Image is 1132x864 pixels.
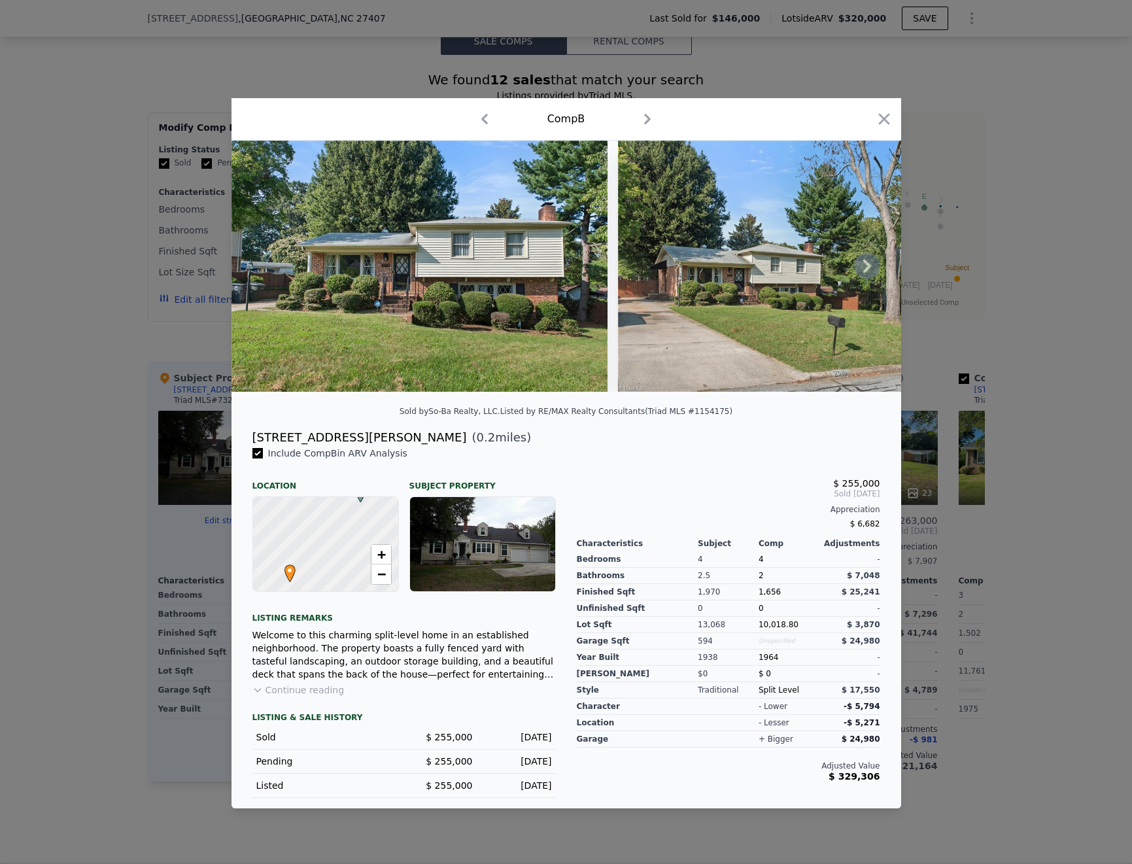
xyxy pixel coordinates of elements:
[577,699,698,715] div: character
[577,682,698,699] div: Style
[819,666,880,682] div: -
[400,407,500,416] div: Sold by So-Ba Realty, LLC .
[698,568,759,584] div: 2.5
[483,755,552,768] div: [DATE]
[426,732,472,742] span: $ 255,000
[698,649,759,666] div: 1938
[829,771,880,782] span: $ 329,306
[252,629,556,681] div: Welcome to this charming split-level home in an established neighborhood. The property boasts a f...
[371,545,391,564] a: Zoom in
[377,566,385,582] span: −
[281,564,289,572] div: •
[232,141,608,392] img: Property Img
[577,538,698,549] div: Characteristics
[698,633,759,649] div: 594
[577,504,880,515] div: Appreciation
[698,617,759,633] div: 13,068
[577,731,698,748] div: garage
[483,779,552,792] div: [DATE]
[577,715,698,731] div: location
[477,430,496,444] span: 0.2
[252,428,467,447] div: [STREET_ADDRESS][PERSON_NAME]
[256,755,394,768] div: Pending
[759,649,819,666] div: 1964
[577,761,880,771] div: Adjusted Value
[698,666,759,682] div: $0
[409,470,556,491] div: Subject Property
[252,712,556,725] div: LISTING & SALE HISTORY
[252,683,345,697] button: Continue reading
[759,734,793,744] div: + bigger
[759,669,771,678] span: $ 0
[847,571,880,580] span: $ 7,048
[819,538,880,549] div: Adjustments
[698,682,759,699] div: Traditional
[577,600,698,617] div: Unfinished Sqft
[698,600,759,617] div: 0
[759,604,764,613] span: 0
[759,633,819,649] div: Unspecified
[577,489,880,499] span: Sold [DATE]
[577,584,698,600] div: Finished Sqft
[256,731,394,744] div: Sold
[759,587,781,596] span: 1,656
[698,538,759,549] div: Subject
[847,620,880,629] span: $ 3,870
[759,555,764,564] span: 4
[833,478,880,489] span: $ 255,000
[842,636,880,646] span: $ 24,980
[759,620,798,629] span: 10,018.80
[698,551,759,568] div: 4
[577,568,698,584] div: Bathrooms
[844,718,880,727] span: -$ 5,271
[281,561,299,580] span: •
[426,780,472,791] span: $ 255,000
[483,731,552,744] div: [DATE]
[759,717,789,728] div: - lesser
[819,649,880,666] div: -
[759,701,787,712] div: - lower
[547,111,585,127] div: Comp B
[577,666,698,682] div: [PERSON_NAME]
[759,682,819,699] div: Split Level
[698,584,759,600] div: 1,970
[759,568,819,584] div: 2
[500,407,732,416] div: Listed by RE/MAX Realty Consultants (Triad MLS #1154175)
[850,519,880,528] span: $ 6,682
[577,649,698,666] div: Year Built
[577,633,698,649] div: Garage Sqft
[263,448,413,458] span: Include Comp B in ARV Analysis
[819,551,880,568] div: -
[618,141,995,392] img: Property Img
[256,779,394,792] div: Listed
[467,428,532,447] span: ( miles)
[844,702,880,711] span: -$ 5,794
[426,756,472,767] span: $ 255,000
[252,602,556,623] div: Listing remarks
[842,685,880,695] span: $ 17,550
[377,546,385,562] span: +
[252,470,399,491] div: Location
[577,617,698,633] div: Lot Sqft
[371,564,391,584] a: Zoom out
[819,600,880,617] div: -
[577,551,698,568] div: Bedrooms
[759,538,819,549] div: Comp
[842,734,880,744] span: $ 24,980
[842,587,880,596] span: $ 25,241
